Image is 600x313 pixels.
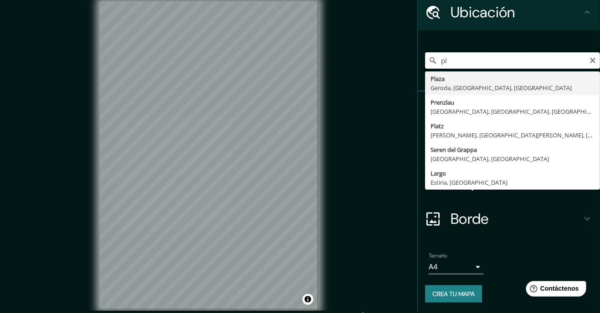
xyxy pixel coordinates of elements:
[431,98,454,106] font: Prenzlau
[519,278,590,303] iframe: Lanzador de widgets de ayuda
[431,146,477,154] font: Seren del Grappa
[418,164,600,201] div: Disposición
[100,1,318,309] canvas: Mapa
[451,209,489,228] font: Borde
[429,252,447,259] font: Tamaño
[431,178,508,187] font: Estiria, [GEOGRAPHIC_DATA]
[425,52,600,69] input: Elige tu ciudad o zona
[418,201,600,237] div: Borde
[425,285,482,303] button: Crea tu mapa
[429,260,483,274] div: A4
[303,294,313,305] button: Activar o desactivar atribución
[418,128,600,164] div: Estilo
[418,91,600,128] div: Patas
[589,56,596,64] button: Claro
[431,155,549,163] font: [GEOGRAPHIC_DATA], [GEOGRAPHIC_DATA]
[431,122,444,130] font: Platz
[451,3,515,22] font: Ubicación
[431,75,445,83] font: Plaza
[432,290,475,298] font: Crea tu mapa
[431,84,572,92] font: Geroda, [GEOGRAPHIC_DATA], [GEOGRAPHIC_DATA]
[429,262,438,272] font: A4
[431,169,446,177] font: Largo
